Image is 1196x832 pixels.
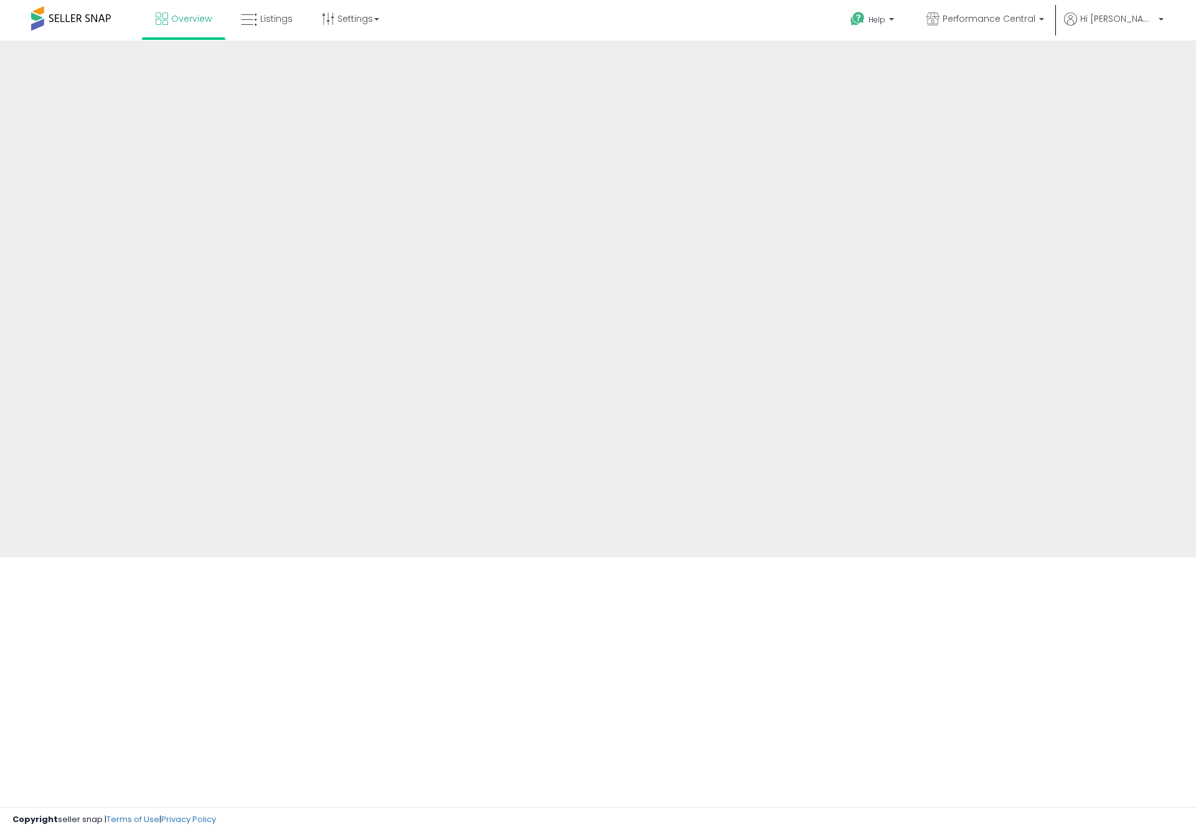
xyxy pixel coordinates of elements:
[1080,12,1155,25] span: Hi [PERSON_NAME]
[943,12,1035,25] span: Performance Central
[260,12,293,25] span: Listings
[171,12,212,25] span: Overview
[869,14,885,25] span: Help
[840,2,906,40] a: Help
[850,11,865,27] i: Get Help
[1064,12,1164,40] a: Hi [PERSON_NAME]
